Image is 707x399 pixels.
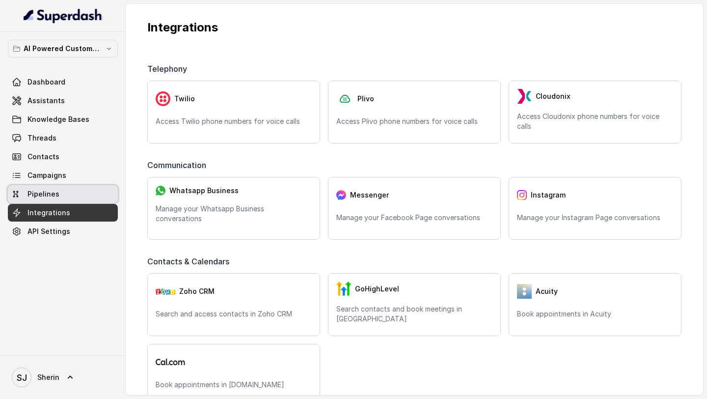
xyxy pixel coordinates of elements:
p: Manage your Whatsapp Business conversations [156,204,312,224]
span: Knowledge Bases [27,114,89,124]
span: Zoho CRM [179,286,215,296]
p: Access Cloudonix phone numbers for voice calls [517,112,673,131]
img: GHL.59f7fa3143240424d279.png [336,282,351,296]
img: messenger.2e14a0163066c29f9ca216c7989aa592.svg [336,190,346,200]
span: Pipelines [27,189,59,199]
p: AI Powered Customer Ops [24,43,102,55]
span: Twilio [174,94,195,104]
img: zohoCRM.b78897e9cd59d39d120b21c64f7c2b3a.svg [156,288,175,295]
a: Assistants [8,92,118,110]
span: API Settings [27,227,70,236]
span: Contacts & Calendars [147,256,233,267]
span: Contacts [27,152,59,162]
span: Plivo [357,94,374,104]
span: Telephony [147,63,191,75]
p: Integrations [147,20,681,35]
span: Instagram [531,190,566,200]
span: Cloudonix [536,91,571,101]
p: Access Twilio phone numbers for voice calls [156,116,312,126]
img: twilio.7c09a4f4c219fa09ad352260b0a8157b.svg [156,91,170,106]
img: light.svg [24,8,103,24]
p: Search contacts and book meetings in [GEOGRAPHIC_DATA] [336,304,492,324]
img: logo.svg [156,359,185,365]
p: Access Plivo phone numbers for voice calls [336,116,492,126]
img: LzEnlUgADIwsuYwsTIxNLkxQDEyBEgDTDZAMjs1Qgy9jUyMTMxBzEB8uASKBKLgDqFxF08kI1lQAAAABJRU5ErkJggg== [517,89,532,104]
img: 5vvjV8cQY1AVHSZc2N7qU9QabzYIM+zpgiA0bbq9KFoni1IQNE8dHPp0leJjYW31UJeOyZnSBUO77gdMaNhFCgpjLZzFnVhVC... [517,284,532,299]
a: Threads [8,129,118,147]
button: AI Powered Customer Ops [8,40,118,57]
span: Whatsapp Business [169,186,239,196]
a: Knowledge Bases [8,111,118,128]
span: Dashboard [27,77,65,87]
p: Manage your Instagram Page conversations [517,213,673,223]
p: Search and access contacts in Zoho CRM [156,309,312,319]
span: Campaigns [27,171,66,180]
a: Pipelines [8,185,118,203]
span: Integrations [27,208,70,218]
span: GoHighLevel [355,284,399,294]
img: plivo.d3d850b57a745af99832d897a96997ac.svg [336,91,353,107]
a: Campaigns [8,167,118,184]
a: Contacts [8,148,118,166]
a: Dashboard [8,73,118,91]
a: API Settings [8,223,118,240]
img: instagram.04eb0078a085f83fc525.png [517,190,527,200]
span: Sherin [37,372,59,382]
p: Manage your Facebook Page conversations [336,213,492,223]
a: Sherin [8,364,118,391]
img: whatsapp.f50b2aaae0bd8934e9105e63dc750668.svg [156,186,165,196]
span: Acuity [536,286,558,296]
a: Integrations [8,204,118,222]
text: SJ [17,372,27,383]
span: Assistants [27,96,65,106]
span: Messenger [350,190,389,200]
p: Book appointments in Acuity [517,309,673,319]
p: Book appointments in [DOMAIN_NAME] [156,380,312,390]
span: Communication [147,159,210,171]
span: Threads [27,133,56,143]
